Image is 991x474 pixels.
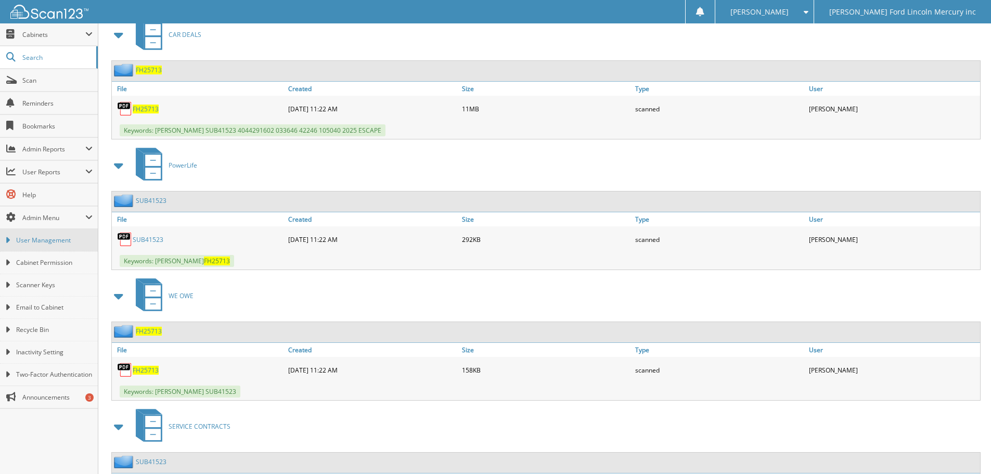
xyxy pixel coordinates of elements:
[10,5,88,19] img: scan123-logo-white.svg
[120,386,240,398] span: Keywords: [PERSON_NAME] SUB41523
[169,30,201,39] span: CAR DEALS
[136,457,166,466] a: SUB41523
[22,76,93,85] span: Scan
[114,194,136,207] img: folder2.png
[806,82,980,96] a: User
[22,53,91,62] span: Search
[459,343,633,357] a: Size
[730,9,789,15] span: [PERSON_NAME]
[22,168,85,176] span: User Reports
[806,212,980,226] a: User
[130,14,201,55] a: CAR DEALS
[117,101,133,117] img: PDF.png
[459,229,633,250] div: 292KB
[16,348,93,357] span: Inactivity Setting
[130,406,230,447] a: SERVICE CONTRACTS
[169,422,230,431] span: SERVICE CONTRACTS
[286,343,459,357] a: Created
[633,82,806,96] a: Type
[22,99,93,108] span: Reminders
[130,145,197,186] a: PowerLife
[22,30,85,39] span: Cabinets
[112,82,286,96] a: File
[286,98,459,119] div: [DATE] 11:22 AM
[169,291,194,300] span: WE OWE
[112,343,286,357] a: File
[633,229,806,250] div: scanned
[806,98,980,119] div: [PERSON_NAME]
[114,325,136,338] img: folder2.png
[633,212,806,226] a: Type
[120,255,234,267] span: Keywords: [PERSON_NAME]
[169,161,197,170] span: PowerLife
[806,360,980,380] div: [PERSON_NAME]
[286,82,459,96] a: Created
[459,212,633,226] a: Size
[130,275,194,316] a: WE OWE
[22,190,93,199] span: Help
[16,280,93,290] span: Scanner Keys
[286,360,459,380] div: [DATE] 11:22 AM
[114,63,136,76] img: folder2.png
[120,124,385,136] span: Keywords: [PERSON_NAME] SUB41523 4044291602 033646 42246 105040 2025 ESCAPE
[459,360,633,380] div: 158KB
[136,66,162,74] a: FH25713
[806,229,980,250] div: [PERSON_NAME]
[829,9,976,15] span: [PERSON_NAME] Ford Lincoln Mercury inc
[16,303,93,312] span: Email to Cabinet
[16,258,93,267] span: Cabinet Permission
[22,122,93,131] span: Bookmarks
[22,393,93,402] span: Announcements
[633,360,806,380] div: scanned
[117,232,133,247] img: PDF.png
[286,229,459,250] div: [DATE] 11:22 AM
[459,82,633,96] a: Size
[633,98,806,119] div: scanned
[16,325,93,335] span: Recycle Bin
[114,455,136,468] img: folder2.png
[85,393,94,402] div: 3
[133,105,159,113] a: FH25713
[286,212,459,226] a: Created
[136,196,166,205] a: SUB41523
[459,98,633,119] div: 11MB
[204,257,230,265] span: FH25713
[633,343,806,357] a: Type
[16,236,93,245] span: User Management
[22,213,85,222] span: Admin Menu
[133,235,163,244] a: SUB41523
[939,424,991,474] iframe: Chat Widget
[806,343,980,357] a: User
[16,370,93,379] span: Two-Factor Authentication
[22,145,85,153] span: Admin Reports
[112,212,286,226] a: File
[133,366,159,375] a: FH25713
[136,327,162,336] a: FH25713
[117,362,133,378] img: PDF.png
